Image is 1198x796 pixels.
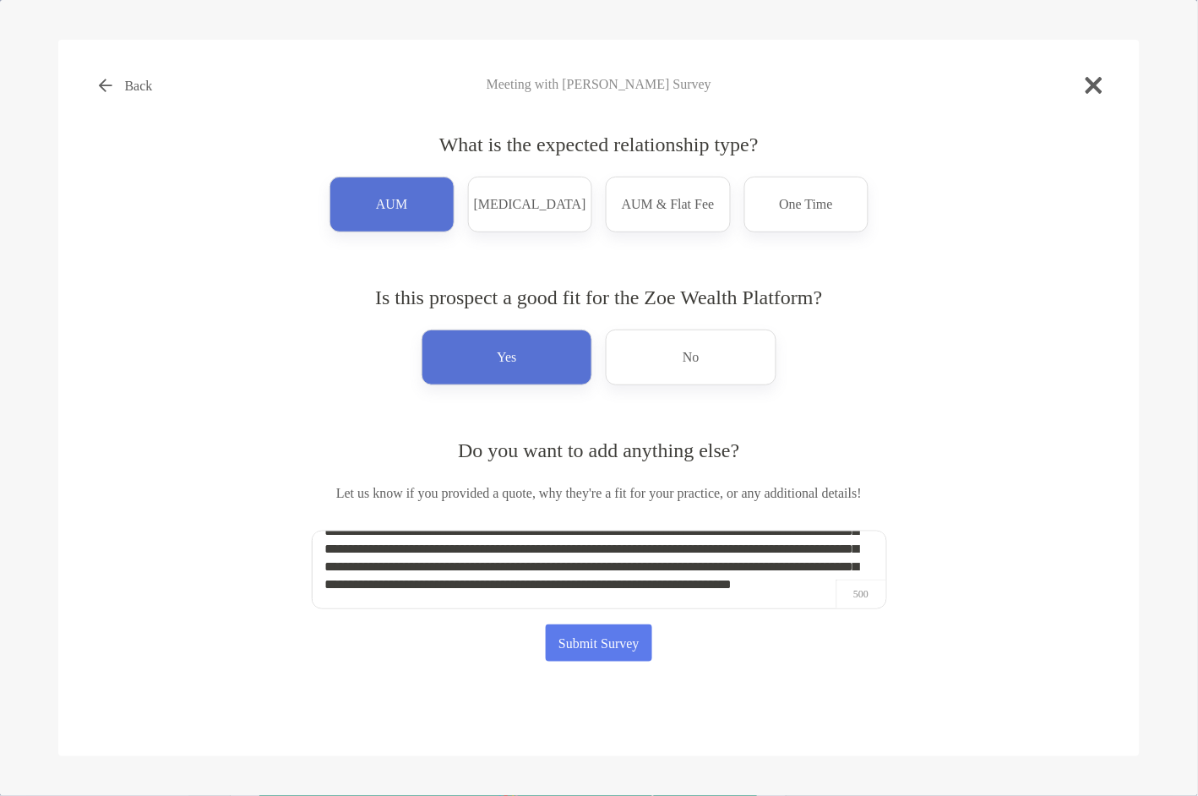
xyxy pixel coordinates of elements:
[85,77,1113,92] h4: Meeting with [PERSON_NAME] Survey
[312,134,887,156] h4: What is the expected relationship type?
[1086,77,1103,94] img: close modal
[622,191,715,218] p: AUM & Flat Fee
[497,344,516,371] p: Yes
[312,439,887,462] h4: Do you want to add anything else?
[836,580,886,608] p: 500
[376,191,407,218] p: AUM
[99,79,112,92] img: button icon
[683,344,700,371] p: No
[312,286,887,309] h4: Is this prospect a good fit for the Zoe Wealth Platform?
[474,191,586,218] p: [MEDICAL_DATA]
[312,483,887,504] p: Let us know if you provided a quote, why they're a fit for your practice, or any additional details!
[546,624,653,662] button: Submit Survey
[779,191,833,218] p: One Time
[85,67,166,104] button: Back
